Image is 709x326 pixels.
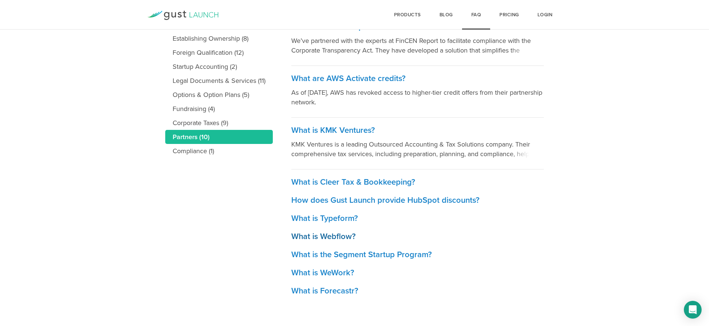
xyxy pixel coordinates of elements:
[291,73,544,84] h3: What are AWS Activate credits?
[291,224,544,242] a: What is Webflow?
[291,278,544,296] a: What is Forecastr?
[291,260,544,278] a: What is WeWork?
[165,60,273,74] a: Startup Accounting (2)
[291,249,544,260] h3: What is the Segment Startup Program?
[291,195,544,206] h3: How does Gust Launch provide HubSpot discounts?
[291,140,544,159] p: KMK Ventures is a leading Outsourced Accounting & Tax Solutions company. Their comprehensive tax ...
[291,206,544,224] a: What is Typeform?
[291,36,544,55] p: We’ve partnered with the experts at FinCEN Report to facilitate compliance with the Corporate Tra...
[291,242,544,260] a: What is the Segment Startup Program?
[165,130,273,144] a: Partners (10)
[291,125,544,136] h3: What is KMK Ventures?
[291,188,544,206] a: How does Gust Launch provide HubSpot discounts?
[291,177,544,188] h3: What is Cleer Tax & Bookkeeping?
[291,286,544,296] h3: What is Forecastr?
[291,169,544,188] a: What is Cleer Tax & Bookkeeping?
[291,268,544,278] h3: What is WeWork?
[165,88,273,102] a: Options & Option Plans (5)
[165,116,273,130] a: Corporate Taxes (9)
[291,231,544,242] h3: What is Webflow?
[165,102,273,116] a: Fundraising (4)
[165,74,273,88] a: Legal Documents & Services (11)
[684,301,702,319] div: Open Intercom Messenger
[291,88,544,107] p: As of [DATE], AWS has revoked access to higher-tier credit offers from their partnership network.
[291,66,544,118] a: What are AWS Activate credits? As of [DATE], AWS has revoked access to higher-tier credit offers ...
[291,213,544,224] h3: What is Typeform?
[165,46,273,60] a: Foreign Qualification (12)
[165,144,273,158] a: Compliance (1)
[291,14,544,66] a: What is FinCEN Report? We’ve partnered with the experts at FinCEN Report to facilitate compliance...
[291,118,544,169] a: What is KMK Ventures? KMK Ventures is a leading Outsourced Accounting & Tax Solutions company. Th...
[165,31,273,46] a: Establishing Ownership (8)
